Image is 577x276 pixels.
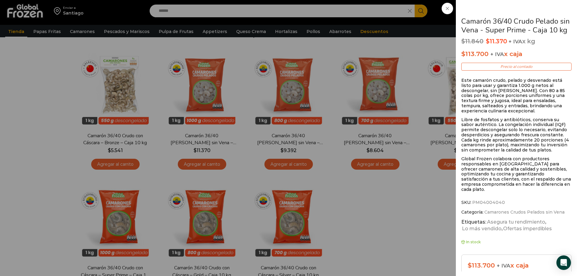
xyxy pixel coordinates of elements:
bdi: 113.700 [461,50,489,58]
span: $ [486,38,489,45]
span: SKU: [461,199,572,205]
span: $ [468,261,472,269]
bdi: 11.370 [486,38,507,45]
a: Lo más vendido [461,225,502,232]
p: Precio al contado [461,63,572,71]
p: x kg [461,38,572,45]
span: + IVA [497,263,510,269]
bdi: 113.700 [468,261,495,269]
bdi: 11.840 [461,38,483,45]
a: Asegura tu rendimiento [486,219,545,226]
span: Categoría: [461,209,572,215]
span: Etiquetas: , , [461,219,572,233]
span: $ [461,38,465,45]
p: Libre de fosfatos y antibióticos, conserva su sabor auténtico. La congelación individual (IQF) pe... [461,117,572,153]
span: + IVA [490,51,504,57]
a: Camarones Crudos Pelados sin Vena [483,209,565,215]
span: + IVA [509,38,522,45]
p: Global Frozen colabora con productores responsables en [GEOGRAPHIC_DATA] para ofrecer camarones d... [461,156,572,192]
span: PM04004040 [471,199,505,205]
a: Ofertas imperdibles [502,225,552,232]
div: Open Intercom Messenger [556,255,571,270]
div: x caja [468,261,565,270]
p: x caja [461,49,572,59]
p: In stock [461,239,572,245]
span: $ [461,50,465,58]
p: Este camarón crudo, pelado y desvenado está listo para usar y garantiza 1.000 g netos al desconge... [461,78,572,114]
a: Camarón 36/40 Crudo Pelado sin Vena - Super Prime - Caja 10 kg [461,16,570,35]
